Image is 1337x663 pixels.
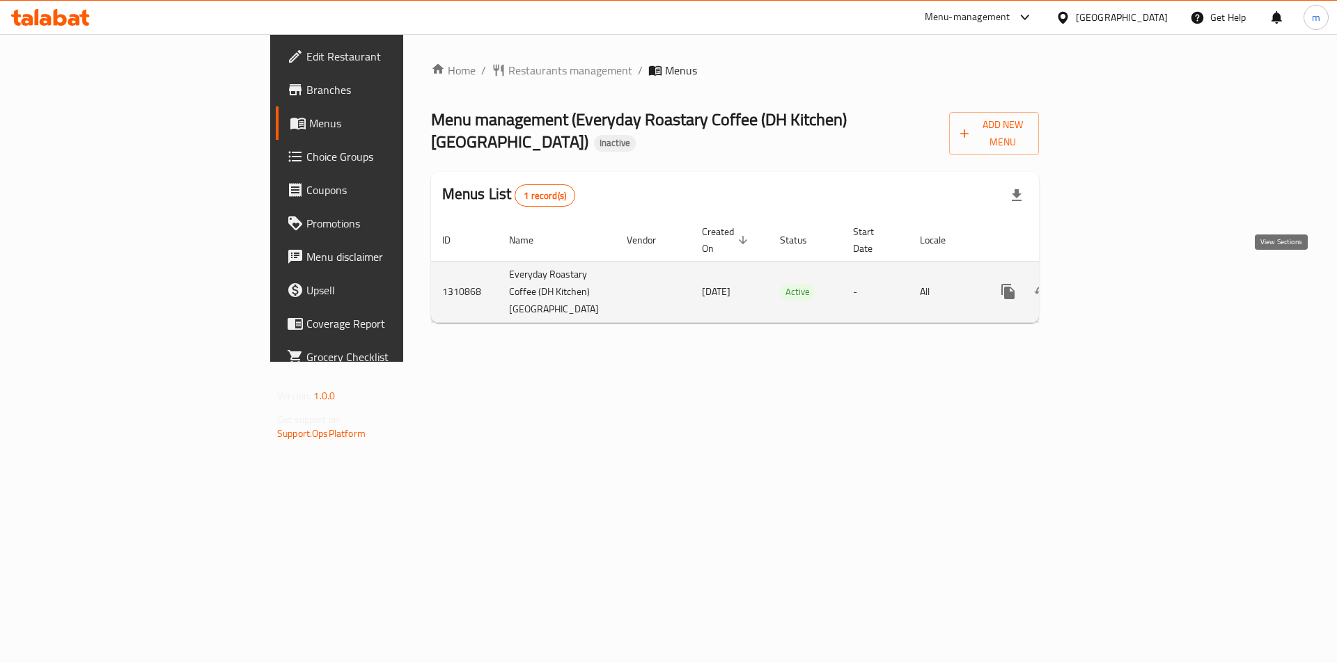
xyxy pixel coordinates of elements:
span: Status [780,232,825,248]
a: Choice Groups [276,140,494,173]
a: Edit Restaurant [276,40,494,73]
th: Actions [980,219,1136,262]
a: Coupons [276,173,494,207]
span: Menu disclaimer [306,248,483,265]
span: Restaurants management [508,62,632,79]
li: / [638,62,643,79]
div: [GEOGRAPHIC_DATA] [1076,10,1168,25]
span: Promotions [306,215,483,232]
span: Upsell [306,282,483,298]
a: Restaurants management [492,62,632,79]
span: Menus [665,62,697,79]
span: Branches [306,81,483,98]
span: Get support on: [277,410,341,429]
span: 1 record(s) [515,189,574,202]
span: m [1312,10,1320,25]
span: Version: [277,387,311,405]
table: enhanced table [431,219,1136,323]
span: Coupons [306,182,483,198]
div: Total records count [515,184,575,207]
span: Grocery Checklist [306,349,483,365]
span: Coverage Report [306,315,483,332]
div: Export file [1000,179,1033,212]
a: Menu disclaimer [276,240,494,273]
a: Promotions [276,207,494,240]
div: Active [780,284,815,301]
div: Menu-management [925,9,1010,26]
a: Branches [276,73,494,106]
td: All [909,261,980,322]
button: Change Status [1025,275,1058,308]
button: more [992,275,1025,308]
span: Add New Menu [960,116,1028,151]
span: Active [780,284,815,300]
span: [DATE] [702,282,730,301]
button: Add New Menu [949,112,1039,155]
a: Support.OpsPlatform [277,424,366,442]
a: Menus [276,106,494,140]
span: 1.0.0 [313,387,335,405]
span: Created On [702,223,752,257]
span: ID [442,232,469,248]
span: Locale [920,232,964,248]
h2: Menus List [442,184,575,207]
a: Coverage Report [276,307,494,340]
td: Everyday Roastary Coffee (DH Kitchen) [GEOGRAPHIC_DATA] [498,261,616,322]
a: Upsell [276,273,494,307]
nav: breadcrumb [431,62,1039,79]
span: Name [509,232,552,248]
span: Edit Restaurant [306,48,483,65]
td: - [842,261,909,322]
a: Grocery Checklist [276,340,494,374]
span: Vendor [627,232,674,248]
span: Start Date [853,223,892,257]
div: Inactive [594,135,636,152]
span: Menu management ( Everyday Roastary Coffee (DH Kitchen) [GEOGRAPHIC_DATA] ) [431,104,847,157]
span: Choice Groups [306,148,483,165]
span: Menus [309,115,483,131]
span: Inactive [594,137,636,149]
